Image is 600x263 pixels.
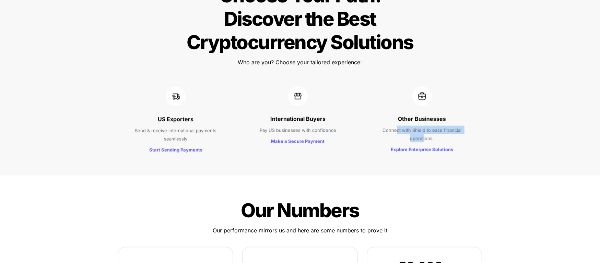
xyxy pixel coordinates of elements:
[135,128,218,142] span: Send & receive international payments seamlessly
[238,59,362,66] span: Who are you? Choose your tailored experience:
[398,116,446,122] strong: Other Businesses
[391,147,454,152] strong: Explore Enterprise Solutions
[158,116,194,123] strong: US Exporters
[260,128,336,133] span: Pay US businesses with confidence
[270,116,326,122] strong: International Buyers
[241,199,359,222] span: Our Numbers
[149,146,202,153] a: Start Sending Payments
[271,138,325,144] a: Make a Secure Payment
[391,146,454,153] a: Explore Enterprise Solutions
[271,139,325,144] strong: Make a Secure Payment
[149,147,202,153] strong: Start Sending Payments
[213,227,387,234] span: Our performance mirrors us and here are some numbers to prove it
[383,128,463,141] span: Connect with Shield to ease financial operations.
